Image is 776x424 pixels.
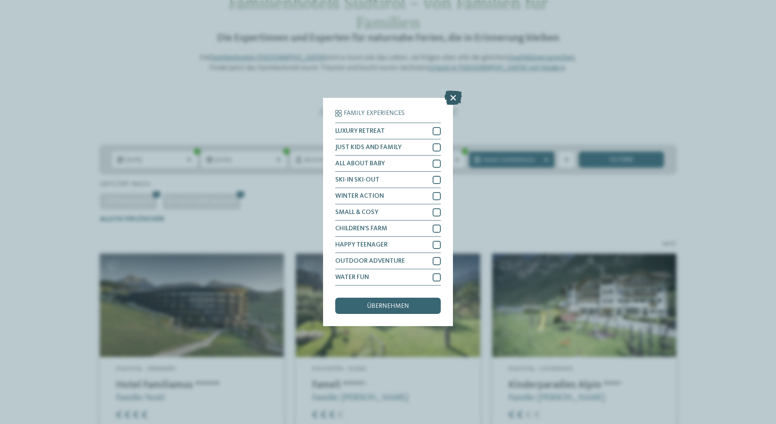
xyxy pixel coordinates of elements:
span: WATER FUN [335,274,369,281]
span: übernehmen [367,303,409,309]
span: OUTDOOR ADVENTURE [335,258,405,264]
span: CHILDREN’S FARM [335,225,387,232]
span: Family Experiences [344,110,405,117]
span: SMALL & COSY [335,209,378,216]
span: ALL ABOUT BABY [335,160,385,167]
span: JUST KIDS AND FAMILY [335,144,401,151]
span: HAPPY TEENAGER [335,242,388,248]
span: LUXURY RETREAT [335,128,385,134]
span: SKI-IN SKI-OUT [335,177,379,183]
span: WINTER ACTION [335,193,384,199]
